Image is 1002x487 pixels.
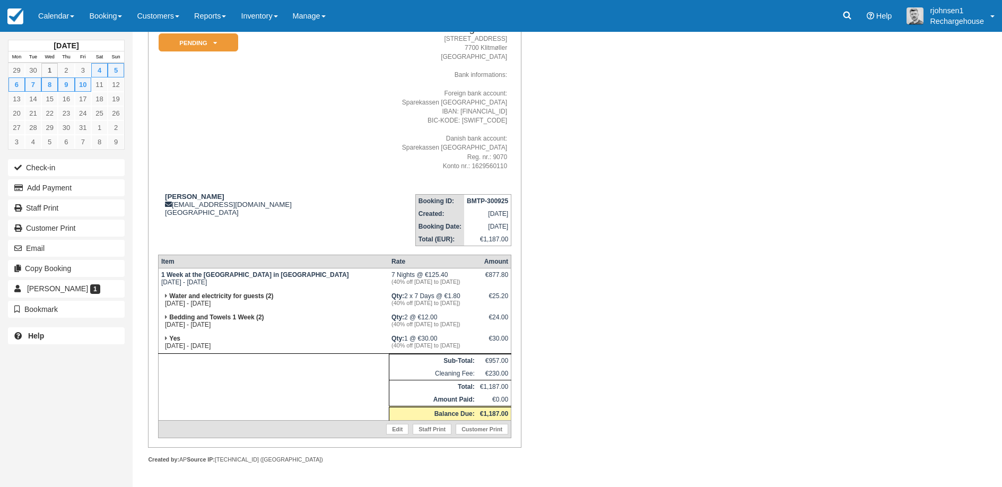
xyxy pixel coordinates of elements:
[391,335,404,342] strong: Qty
[108,63,124,77] a: 5
[158,193,349,216] div: [EMAIL_ADDRESS][DOMAIN_NAME] [GEOGRAPHIC_DATA]
[108,77,124,92] a: 12
[391,300,475,306] em: (40% off [DATE] to [DATE])
[91,135,108,149] a: 8
[108,106,124,120] a: 26
[867,12,874,20] i: Help
[25,63,41,77] a: 30
[389,393,477,407] th: Amount Paid:
[41,63,58,77] a: 1
[108,120,124,135] a: 2
[413,424,451,434] a: Staff Print
[477,367,511,380] td: €230.00
[8,63,25,77] a: 29
[148,456,521,464] div: AP [TECHNICAL_ID] ([GEOGRAPHIC_DATA])
[75,120,91,135] a: 31
[477,393,511,407] td: €0.00
[25,135,41,149] a: 4
[389,380,477,393] th: Total:
[58,77,74,92] a: 9
[75,106,91,120] a: 24
[467,197,508,205] strong: BMTP-300925
[58,51,74,63] th: Thu
[480,271,508,287] div: €877.80
[75,135,91,149] a: 7
[169,314,264,321] strong: Bedding and Towels 1 Week (2)
[158,311,389,332] td: [DATE] - [DATE]
[158,332,389,354] td: [DATE] - [DATE]
[8,179,125,196] button: Add Payment
[108,92,124,106] a: 19
[415,207,464,220] th: Created:
[161,271,349,279] strong: 1 Week at the [GEOGRAPHIC_DATA] in [GEOGRAPHIC_DATA]
[415,220,464,233] th: Booking Date:
[91,51,108,63] th: Sat
[391,321,475,327] em: (40% off [DATE] to [DATE])
[8,220,125,237] a: Customer Print
[158,255,389,268] th: Item
[41,77,58,92] a: 8
[25,77,41,92] a: 7
[389,268,477,290] td: 7 Nights @ €125.40
[480,292,508,308] div: €25.20
[165,193,224,201] strong: [PERSON_NAME]
[25,106,41,120] a: 21
[58,63,74,77] a: 2
[169,335,180,342] strong: Yes
[75,51,91,63] th: Fri
[148,456,179,463] strong: Created by:
[389,290,477,311] td: 2 x 7 Days @ €1.80
[477,354,511,367] td: €957.00
[91,63,108,77] a: 4
[8,260,125,277] button: Copy Booking
[91,77,108,92] a: 11
[25,51,41,63] th: Tue
[391,292,404,300] strong: Qty
[389,332,477,354] td: 1 @ €30.00
[389,367,477,380] td: Cleaning Fee:
[187,456,215,463] strong: Source IP:
[75,77,91,92] a: 10
[8,240,125,257] button: Email
[477,255,511,268] th: Amount
[91,92,108,106] a: 18
[108,135,124,149] a: 9
[464,220,511,233] td: [DATE]
[158,33,234,53] a: Pending
[91,120,108,135] a: 1
[480,335,508,351] div: €30.00
[158,290,389,311] td: [DATE] - [DATE]
[158,268,389,290] td: [DATE] - [DATE]
[58,106,74,120] a: 23
[90,284,100,294] span: 1
[108,51,124,63] th: Sun
[75,92,91,106] a: 17
[41,120,58,135] a: 29
[27,284,88,293] span: [PERSON_NAME]
[456,424,508,434] a: Customer Print
[389,255,477,268] th: Rate
[58,92,74,106] a: 16
[8,120,25,135] a: 27
[8,77,25,92] a: 6
[8,199,125,216] a: Staff Print
[480,314,508,329] div: €24.00
[930,5,984,16] p: rjohnsen1
[25,92,41,106] a: 14
[876,12,892,20] span: Help
[907,7,923,24] img: A1
[8,159,125,176] button: Check-in
[464,207,511,220] td: [DATE]
[159,33,238,52] em: Pending
[58,120,74,135] a: 30
[58,135,74,149] a: 6
[8,51,25,63] th: Mon
[54,41,79,50] strong: [DATE]
[464,233,511,246] td: €1,187.00
[8,106,25,120] a: 20
[391,279,475,285] em: (40% off [DATE] to [DATE])
[41,106,58,120] a: 22
[391,342,475,349] em: (40% off [DATE] to [DATE])
[8,280,125,297] a: [PERSON_NAME] 1
[389,311,477,332] td: 2 @ €12.00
